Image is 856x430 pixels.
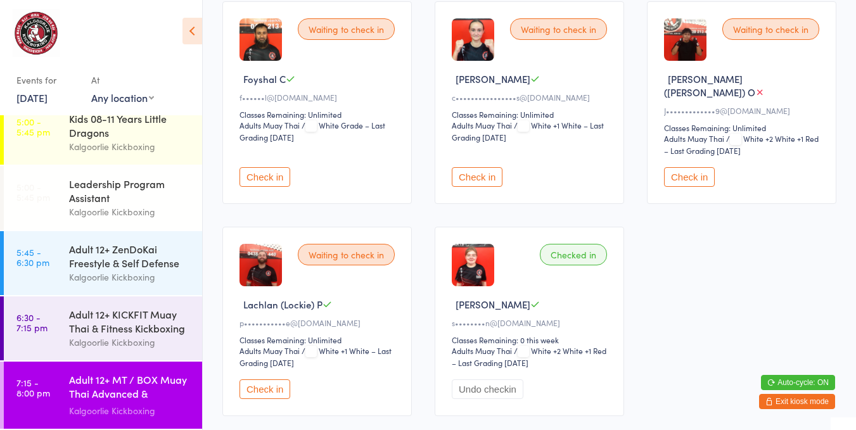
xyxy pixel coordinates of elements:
div: Kalgoorlie Kickboxing [69,205,191,219]
span: [PERSON_NAME] [456,72,530,85]
img: image1748949611.png [664,18,706,61]
div: Classes Remaining: Unlimited [240,109,399,120]
a: 5:45 -6:30 pmAdult 12+ ZenDoKai Freestyle & Self DefenseKalgoorlie Kickboxing [4,231,202,295]
time: 6:30 - 7:15 pm [16,312,48,332]
button: Check in [240,167,290,187]
div: At [91,70,154,91]
div: Adult 12+ ZenDoKai Freestyle & Self Defense [69,242,191,270]
div: f••••••l@[DOMAIN_NAME] [240,92,399,103]
div: Adult 12+ MT / BOX Muay Thai Advanced & SPARRING [69,372,191,403]
div: Kalgoorlie Kickboxing [69,335,191,350]
button: Undo checkin [452,379,523,399]
div: Kalgoorlie Kickboxing [69,403,191,418]
div: Kalgoorlie Kickboxing [69,270,191,284]
div: Any location [91,91,154,104]
time: 5:00 - 5:45 pm [16,117,50,137]
time: 5:00 - 5:45 pm [16,182,50,202]
button: Check in [452,167,502,187]
div: Waiting to check in [722,18,819,40]
div: Waiting to check in [298,18,395,40]
img: image1742987872.png [240,244,282,286]
a: 5:00 -5:45 pmLeadership Program AssistantKalgoorlie Kickboxing [4,166,202,230]
div: Waiting to check in [298,244,395,265]
div: Classes Remaining: 0 this week [452,334,611,345]
time: 7:15 - 8:00 pm [16,377,50,398]
a: [DATE] [16,91,48,104]
img: image1756205489.png [240,18,282,61]
div: Events for [16,70,79,91]
a: 7:15 -8:00 pmAdult 12+ MT / BOX Muay Thai Advanced & SPARRINGKalgoorlie Kickboxing [4,362,202,429]
div: Classes Remaining: Unlimited [452,109,611,120]
div: Adults Muay Thai [452,120,512,130]
div: Waiting to check in [510,18,607,40]
div: Kalgoorlie Kickboxing [69,139,191,154]
div: p•••••••••••e@[DOMAIN_NAME] [240,317,399,328]
span: [PERSON_NAME] [456,298,530,311]
div: Leadership Program Assistant [69,177,191,205]
a: 6:30 -7:15 pmAdult 12+ KICKFIT Muay Thai & Fitness KickboxingKalgoorlie Kickboxing [4,296,202,360]
a: 5:00 -5:45 pmKids 08-11 Years Little DragonsKalgoorlie Kickboxing [4,101,202,165]
button: Auto-cycle: ON [761,375,835,390]
div: Adults Muay Thai [240,120,300,130]
div: s••••••••n@[DOMAIN_NAME] [452,317,611,328]
div: Checked in [540,244,607,265]
time: 5:45 - 6:30 pm [16,247,49,267]
div: Classes Remaining: Unlimited [664,122,823,133]
div: Adults Muay Thai [452,345,512,356]
div: Classes Remaining: Unlimited [240,334,399,345]
button: Check in [240,379,290,399]
span: Lachlan (Lockie) P [243,298,323,311]
button: Check in [664,167,715,187]
span: [PERSON_NAME] ([PERSON_NAME]) O [664,72,755,99]
img: image1732099010.png [452,18,494,61]
div: Adult 12+ KICKFIT Muay Thai & Fitness Kickboxing [69,307,191,335]
span: Foyshal C [243,72,286,85]
img: Kalgoorlie Kickboxing [13,9,60,57]
div: c••••••••••••••••s@[DOMAIN_NAME] [452,92,611,103]
div: Adults Muay Thai [664,133,724,144]
div: J•••••••••••••9@[DOMAIN_NAME] [664,105,823,116]
button: Exit kiosk mode [759,394,835,409]
div: Kids 08-11 Years Little Dragons [69,111,191,139]
div: Adults Muay Thai [240,345,300,356]
img: image1670406332.png [452,244,494,286]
